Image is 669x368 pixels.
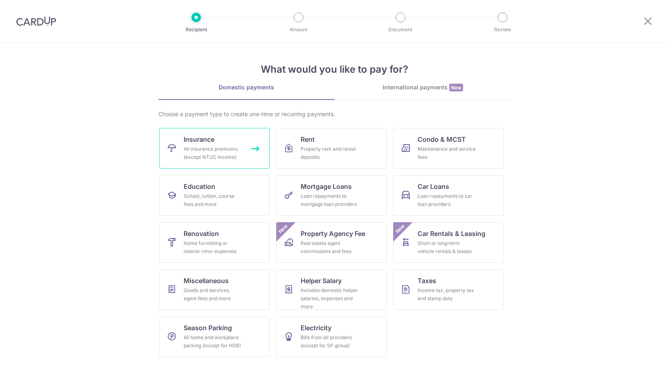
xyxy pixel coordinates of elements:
[159,222,270,263] a: RenovationHome furnishing or interior reno-expenses
[301,333,359,350] div: Bills from all providers (except for SP group)
[159,269,270,310] a: MiscellaneousGoods and services, agent fees and more
[184,182,215,191] span: Education
[418,192,476,208] div: Loan repayments to car loan providers
[393,269,504,310] a: TaxesIncome tax, property tax and stamp duty
[19,6,35,13] span: Help
[418,134,466,144] span: Condo & MCST
[393,128,504,169] a: Condo & MCSTMaintenance and service fees
[301,276,342,286] span: Helper Salary
[184,239,242,255] div: Home furnishing or interior reno-expenses
[276,222,387,263] a: Property Agency FeeReal estate agent commissions and feesNew
[184,145,242,161] div: All insurance premiums (except NTUC Income)
[393,222,407,236] span: New
[276,269,387,310] a: Helper SalaryIncludes domestic helper salaries, expenses and more
[301,192,359,208] div: Loan repayments to mortgage loan providers
[449,84,463,91] span: New
[301,134,315,144] span: Rent
[184,276,229,286] span: Miscellaneous
[418,286,476,303] div: Income tax, property tax and stamp duty
[301,323,331,333] span: Electricity
[268,26,329,34] p: Amount
[393,175,504,216] a: Car LoansLoan repayments to car loan providers
[184,333,242,350] div: All home and workplace parking (except for HDB)
[184,134,214,144] span: Insurance
[159,175,270,216] a: EducationSchool, tuition, course fees and more
[159,128,270,169] a: InsuranceAll insurance premiums (except NTUC Income)
[301,286,359,311] div: Includes domestic helper salaries, expenses and more
[335,83,511,92] div: International payments
[276,316,387,357] a: ElectricityBills from all providers (except for SP group)
[158,83,335,91] div: Domestic payments
[158,62,511,77] h4: What would you like to pay for?
[276,222,290,236] span: New
[418,145,476,161] div: Maintenance and service fees
[370,26,431,34] p: Document
[184,192,242,208] div: School, tuition, course fees and more
[301,145,359,161] div: Property rent and rental deposits
[159,316,270,357] a: Season ParkingAll home and workplace parking (except for HDB)
[184,323,232,333] span: Season Parking
[166,26,226,34] p: Recipient
[472,26,533,34] p: Review
[393,222,504,263] a: Car Rentals & LeasingShort or long‑term vehicle rentals & leasesNew
[418,239,476,255] div: Short or long‑term vehicle rentals & leases
[418,276,436,286] span: Taxes
[418,229,485,238] span: Car Rentals & Leasing
[184,286,242,303] div: Goods and services, agent fees and more
[158,110,511,118] div: Choose a payment type to create one-time or recurring payments.
[418,182,449,191] span: Car Loans
[301,229,365,238] span: Property Agency Fee
[184,229,219,238] span: Renovation
[276,175,387,216] a: Mortgage LoansLoan repayments to mortgage loan providers
[276,128,387,169] a: RentProperty rent and rental deposits
[301,182,352,191] span: Mortgage Loans
[16,16,56,26] img: CardUp
[301,239,359,255] div: Real estate agent commissions and fees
